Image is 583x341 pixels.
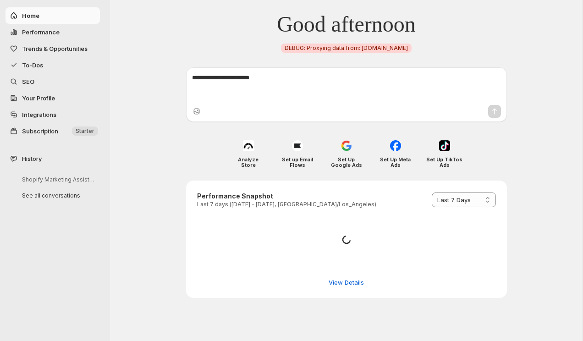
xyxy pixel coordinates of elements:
h4: Set up Email Flows [279,157,315,168]
a: SEO [5,73,100,90]
button: View detailed performance [323,275,369,290]
button: Subscription [5,123,100,139]
img: Analyze Store icon [243,140,254,151]
button: Home [5,7,100,24]
button: To-Dos [5,57,100,73]
a: Integrations [5,106,100,123]
button: Trends & Opportunities [5,40,100,57]
img: Set Up Meta Ads icon [390,140,401,151]
span: Integrations [22,111,56,118]
button: See all conversations [15,188,102,203]
p: Last 7 days ([DATE] - [DATE], [GEOGRAPHIC_DATA]/Los_Angeles) [197,201,376,208]
h4: Set Up TikTok Ads [426,157,462,168]
span: Subscription [22,127,58,135]
h4: Set Up Google Ads [328,157,364,168]
span: Trends & Opportunities [22,45,88,52]
span: SEO [22,78,34,85]
span: History [22,154,42,163]
h3: Performance Snapshot [197,192,376,201]
span: View Details [329,278,364,287]
h4: Analyze Store [230,157,266,168]
img: Set up Email Flows icon [292,140,303,151]
a: Your Profile [5,90,100,106]
h4: Set Up Meta Ads [377,157,413,168]
span: Starter [76,127,94,135]
span: Performance [22,28,60,36]
span: Your Profile [22,94,55,102]
img: Set Up Google Ads icon [341,140,352,151]
button: Shopify Marketing Assistant Onboarding [15,172,102,187]
span: Home [22,12,39,19]
button: Upload image [192,107,201,116]
img: Set Up TikTok Ads icon [439,140,450,151]
span: To-Dos [22,61,43,69]
span: DEBUG: Proxying data from: [DOMAIN_NAME] [285,44,408,52]
span: Good afternoon [277,11,416,38]
button: Performance [5,24,100,40]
